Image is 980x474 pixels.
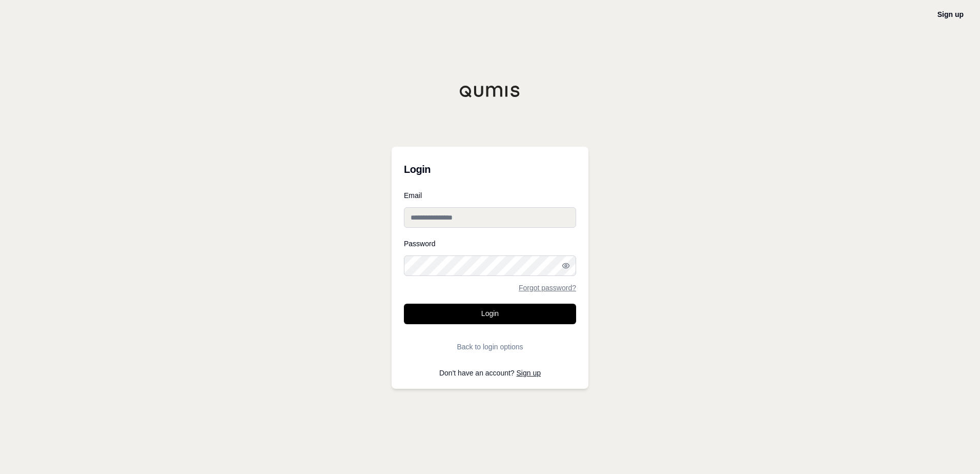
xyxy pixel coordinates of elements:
[404,192,576,199] label: Email
[404,304,576,324] button: Login
[404,337,576,357] button: Back to login options
[459,85,521,97] img: Qumis
[404,159,576,180] h3: Login
[937,10,964,18] a: Sign up
[404,240,576,247] label: Password
[404,369,576,377] p: Don't have an account?
[519,284,576,291] a: Forgot password?
[517,369,541,377] a: Sign up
